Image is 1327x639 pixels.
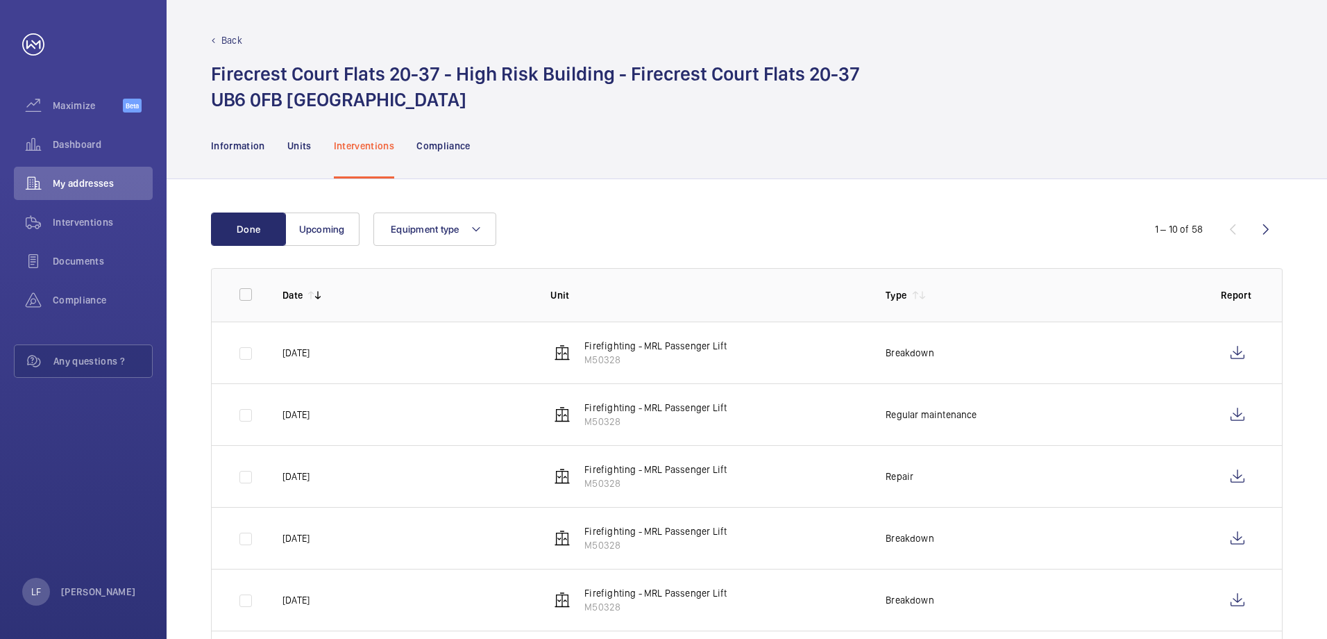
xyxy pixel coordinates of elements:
p: Units [287,139,312,153]
p: Date [282,288,303,302]
p: Breakdown [886,593,934,607]
p: Firefighting - MRL Passenger Lift [584,524,727,538]
span: Any questions ? [53,354,152,368]
span: Beta [123,99,142,113]
p: Unit [550,288,863,302]
span: Maximize [53,99,123,113]
span: My addresses [53,176,153,190]
p: Type [886,288,906,302]
img: elevator.svg [554,468,570,485]
span: Documents [53,254,153,268]
p: Back [221,33,242,47]
p: M50328 [584,415,727,429]
button: Done [211,213,286,246]
p: Firefighting - MRL Passenger Lift [584,463,727,476]
p: Compliance [416,139,471,153]
p: Firefighting - MRL Passenger Lift [584,586,727,600]
p: Regular maintenance [886,408,977,422]
h1: Firecrest Court Flats 20-37 - High Risk Building - Firecrest Court Flats 20-37 UB6 0FB [GEOGRAPHI... [211,61,860,113]
p: [DATE] [282,470,310,483]
p: Firefighting - MRL Passenger Lift [584,401,727,415]
p: Breakdown [886,346,934,360]
img: elevator.svg [554,592,570,608]
p: Information [211,139,265,153]
span: Dashboard [53,138,153,151]
p: Firefighting - MRL Passenger Lift [584,339,727,353]
p: [DATE] [282,408,310,422]
p: [DATE] [282,346,310,360]
p: Interventions [334,139,395,153]
img: elevator.svg [554,345,570,361]
span: Compliance [53,293,153,307]
p: Breakdown [886,531,934,545]
span: Equipment type [391,224,459,235]
p: M50328 [584,476,727,490]
p: LF [31,585,41,599]
p: Report [1221,288,1254,302]
div: 1 – 10 of 58 [1155,222,1203,236]
p: Repair [886,470,913,483]
button: Equipment type [373,213,496,246]
button: Upcoming [285,213,360,246]
p: M50328 [584,538,727,552]
span: Interventions [53,215,153,229]
img: elevator.svg [554,530,570,547]
p: [PERSON_NAME] [61,585,136,599]
p: [DATE] [282,593,310,607]
p: [DATE] [282,531,310,545]
p: M50328 [584,600,727,614]
p: M50328 [584,353,727,367]
img: elevator.svg [554,406,570,423]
